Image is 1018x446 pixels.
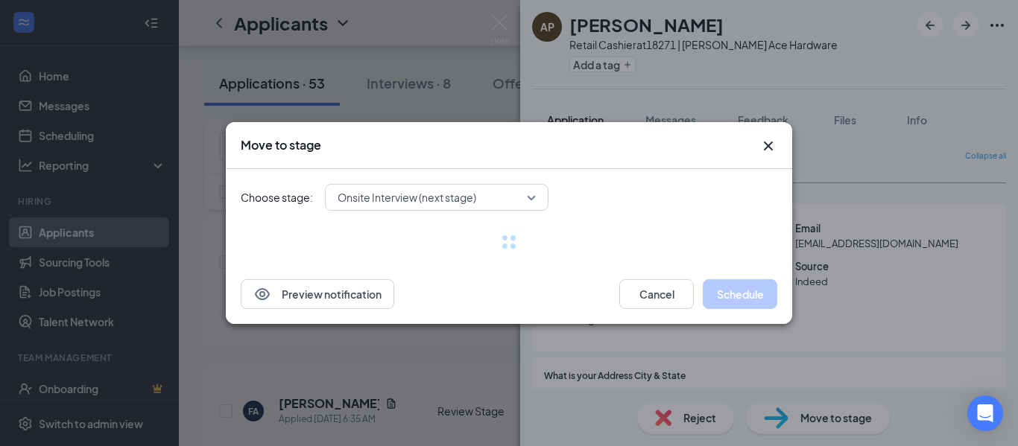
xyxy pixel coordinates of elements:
[967,395,1003,431] div: Open Intercom Messenger
[241,189,313,206] span: Choose stage:
[241,137,321,153] h3: Move to stage
[619,279,694,309] button: Cancel
[338,186,476,208] span: Onsite Interview (next stage)
[703,279,777,309] button: Schedule
[759,137,777,155] svg: Cross
[253,285,271,303] svg: Eye
[759,137,777,155] button: Close
[241,279,394,309] button: EyePreview notification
